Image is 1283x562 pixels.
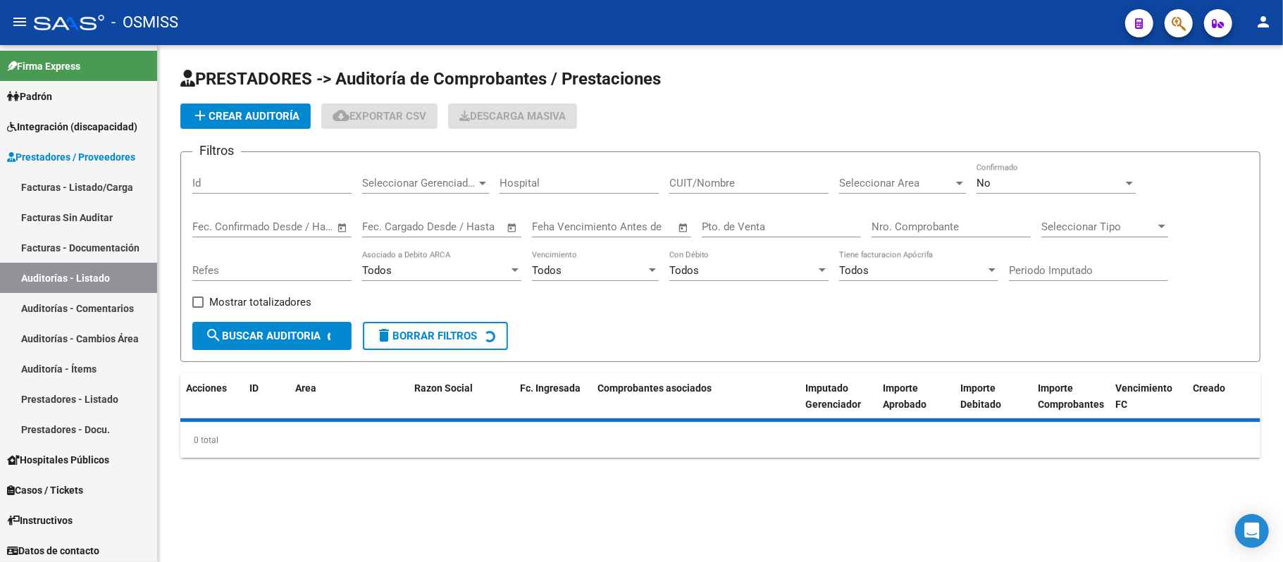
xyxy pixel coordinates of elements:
button: Buscar Auditoria [192,322,352,350]
span: Hospitales Públicos [7,452,109,468]
input: End date [421,220,489,233]
span: Casos / Tickets [7,482,83,498]
span: Prestadores / Proveedores [7,149,135,165]
button: Exportar CSV [321,104,438,129]
mat-icon: menu [11,13,28,30]
span: Exportar CSV [333,110,426,123]
div: Open Intercom Messenger [1235,514,1269,548]
span: Todos [532,264,562,277]
span: Borrar Filtros [376,330,477,342]
span: No [977,177,991,189]
span: Area [295,382,316,394]
span: Todos [839,264,869,277]
input: Start date [192,220,238,233]
span: Importe Aprobado [883,382,926,410]
button: Crear Auditoría [180,104,311,129]
span: Fc. Ingresada [520,382,581,394]
input: Start date [362,220,408,233]
span: Vencimiento FC [1115,382,1172,410]
datatable-header-cell: Razon Social [409,373,514,435]
span: Crear Auditoría [192,110,299,123]
button: Open calendar [335,220,351,236]
button: Borrar Filtros [363,322,508,350]
span: Datos de contacto [7,543,99,558]
span: Razon Social [414,382,473,394]
datatable-header-cell: Creado [1187,373,1265,435]
button: Open calendar [676,220,692,236]
span: Comprobantes asociados [597,382,712,394]
div: 0 total [180,423,1260,458]
span: Seleccionar Area [839,177,953,189]
datatable-header-cell: Importe Debitado [955,373,1032,435]
span: Todos [669,264,699,277]
datatable-header-cell: Area [290,373,388,435]
datatable-header-cell: Vencimiento FC [1110,373,1187,435]
datatable-header-cell: Fc. Ingresada [514,373,592,435]
mat-icon: delete [376,327,392,344]
span: Instructivos [7,513,73,528]
span: Firma Express [7,58,80,74]
span: Mostrar totalizadores [209,294,311,311]
mat-icon: add [192,107,209,124]
span: Acciones [186,382,227,394]
button: Descarga Masiva [448,104,577,129]
mat-icon: person [1255,13,1272,30]
span: Importe Debitado [960,382,1001,410]
span: Todos [362,264,392,277]
span: Padrón [7,89,52,104]
mat-icon: cloud_download [333,107,349,124]
span: Seleccionar Gerenciador [362,177,476,189]
datatable-header-cell: Imputado Gerenciador [800,373,877,435]
button: Open calendar [504,220,521,236]
span: PRESTADORES -> Auditoría de Comprobantes / Prestaciones [180,69,661,89]
datatable-header-cell: Acciones [180,373,244,435]
datatable-header-cell: Importe Aprobado [877,373,955,435]
span: Imputado Gerenciador [805,382,861,410]
input: End date [251,220,319,233]
span: Descarga Masiva [459,110,566,123]
span: Creado [1193,382,1225,394]
span: ID [249,382,259,394]
span: - OSMISS [111,7,178,38]
span: Buscar Auditoria [205,330,321,342]
span: Integración (discapacidad) [7,119,137,135]
datatable-header-cell: Comprobantes asociados [592,373,800,435]
mat-icon: search [205,327,222,344]
span: Seleccionar Tipo [1041,220,1155,233]
span: Importe Comprobantes [1038,382,1104,410]
datatable-header-cell: Importe Comprobantes [1032,373,1110,435]
app-download-masive: Descarga masiva de comprobantes (adjuntos) [448,104,577,129]
datatable-header-cell: ID [244,373,290,435]
h3: Filtros [192,141,241,161]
